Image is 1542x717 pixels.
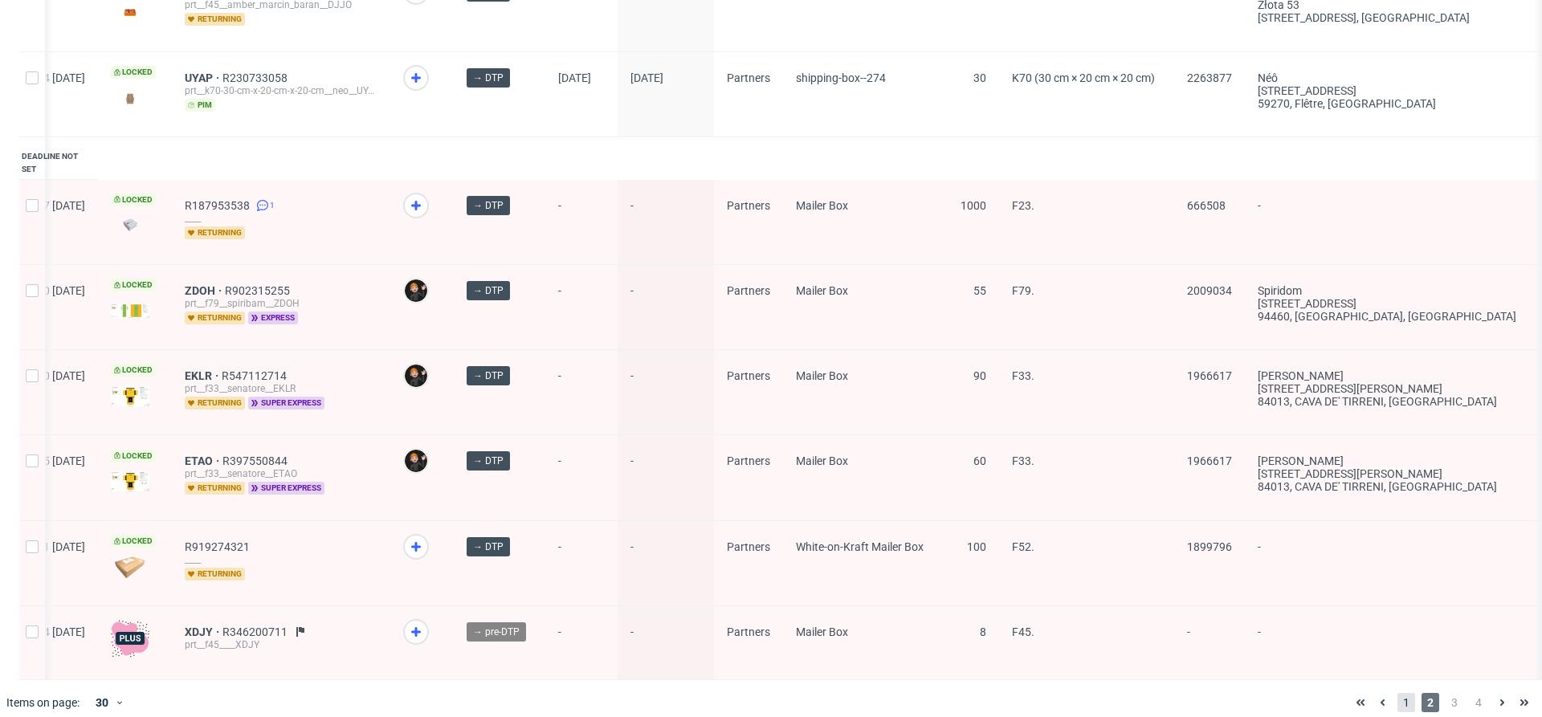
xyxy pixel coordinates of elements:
[727,454,770,467] span: Partners
[1012,625,1034,638] span: F45.
[111,66,156,79] span: Locked
[1187,199,1226,212] span: 666508
[973,284,986,297] span: 55
[1012,540,1034,553] span: F52.
[630,625,701,660] span: -
[973,369,986,382] span: 90
[111,214,149,236] img: data
[473,369,504,383] span: → DTP
[185,297,377,310] div: prt__f79__spiribam__ZDOH
[727,71,770,84] span: Partners
[185,84,377,97] div: prt__k70-30-cm-x-20-cm-x-20-cm__neo__UYAP
[222,625,291,638] span: R346200711
[558,369,605,415] span: -
[185,284,225,297] span: ZDOH
[1258,284,1529,297] div: Spiridom
[222,454,291,467] a: R397550844
[1258,540,1529,586] span: -
[796,199,848,212] span: Mailer Box
[558,284,605,330] span: -
[727,284,770,297] span: Partners
[961,199,986,212] span: 1000
[727,199,770,212] span: Partners
[1012,369,1034,382] span: F33.
[473,454,504,468] span: → DTP
[796,540,924,553] span: White-on-Kraft Mailer Box
[185,71,222,84] a: UYAP
[630,369,701,415] span: -
[1258,480,1529,493] div: 84013, CAVA DE' TIRRENI , [GEOGRAPHIC_DATA]
[405,279,427,302] img: Dominik Grosicki
[111,2,149,23] img: version_two_editor_design
[248,397,324,409] span: super express
[185,540,253,553] a: R919274321
[111,535,156,548] span: Locked
[185,467,377,480] div: prt__f33__senatore__ETAO
[473,625,520,639] span: → pre-DTP
[185,625,222,638] span: XDJY
[1258,369,1529,382] div: [PERSON_NAME]
[1258,310,1529,323] div: 94460, [GEOGRAPHIC_DATA] , [GEOGRAPHIC_DATA]
[630,284,701,330] span: -
[1258,382,1529,395] div: [STREET_ADDRESS][PERSON_NAME]
[185,568,245,581] span: returning
[630,71,663,84] span: [DATE]
[222,369,290,382] a: R547112714
[973,71,986,84] span: 30
[967,540,986,553] span: 100
[1258,625,1529,660] span: -
[1187,71,1232,84] span: 2263877
[473,283,504,298] span: → DTP
[1258,97,1529,110] div: 59270, Flêtre , [GEOGRAPHIC_DATA]
[473,540,504,554] span: → DTP
[558,540,605,586] span: -
[1012,454,1034,467] span: F33.
[630,454,701,500] span: -
[1422,693,1439,712] span: 2
[1012,284,1034,297] span: F79.
[1187,369,1232,382] span: 1966617
[558,199,605,245] span: -
[185,199,253,212] span: R187953538
[185,454,222,467] a: ETAO
[796,625,848,638] span: Mailer Box
[727,369,770,382] span: Partners
[248,482,324,495] span: super express
[558,71,591,84] span: [DATE]
[796,71,886,84] span: shipping-box--274
[222,71,291,84] a: R230733058
[1258,199,1529,245] span: -
[1470,693,1487,712] span: 4
[111,194,156,206] span: Locked
[185,312,245,324] span: returning
[185,369,222,382] a: EKLR
[1258,395,1529,408] div: 84013, CAVA DE' TIRRENI , [GEOGRAPHIC_DATA]
[1187,625,1232,660] span: -
[405,365,427,387] img: Dominik Grosicki
[185,226,245,239] span: returning
[111,88,149,109] img: version_two_editor_design.png
[558,454,605,500] span: -
[185,482,245,495] span: returning
[225,284,293,297] a: R902315255
[270,199,275,212] span: 1
[558,625,605,660] span: -
[22,540,85,553] span: 10:31 [DATE]
[248,312,298,324] span: express
[86,691,115,714] div: 30
[22,150,85,176] div: Deadline not set
[980,625,986,638] span: 8
[111,279,156,291] span: Locked
[630,199,701,245] span: -
[22,284,85,297] span: 10:20 [DATE]
[1258,71,1529,84] div: Néô
[6,695,80,711] span: Items on page:
[796,454,848,467] span: Mailer Box
[727,625,770,638] span: Partners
